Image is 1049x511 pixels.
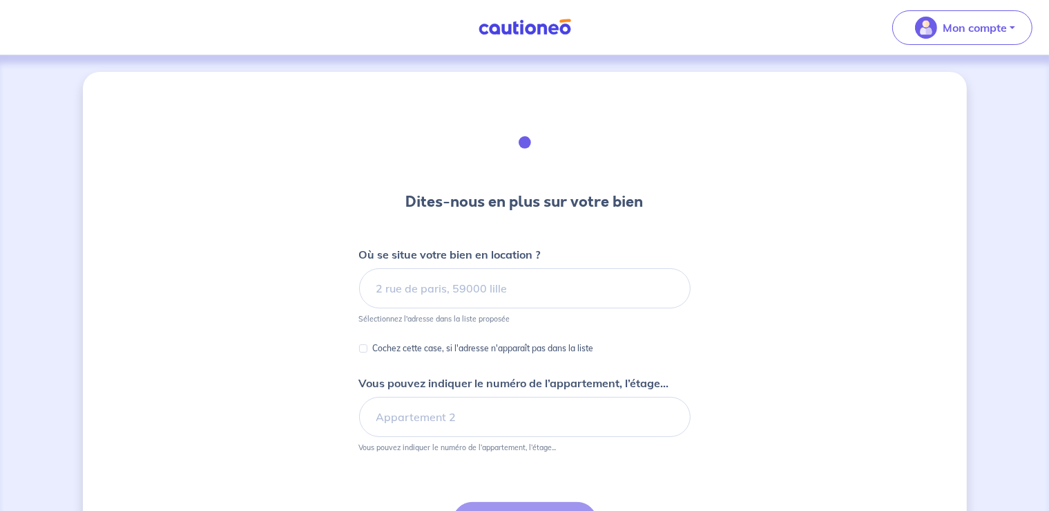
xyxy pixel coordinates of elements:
[473,19,577,36] img: Cautioneo
[943,19,1007,36] p: Mon compte
[359,397,691,437] input: Appartement 2
[915,17,937,39] img: illu_account_valid_menu.svg
[359,375,669,391] p: Vous pouvez indiquer le numéro de l’appartement, l’étage...
[892,10,1032,45] button: illu_account_valid_menu.svgMon compte
[359,246,541,263] p: Où se situe votre bien en location ?
[359,268,691,308] input: 2 rue de paris, 59000 lille
[373,340,594,357] p: Cochez cette case, si l'adresse n'apparaît pas dans la liste
[359,443,557,452] p: Vous pouvez indiquer le numéro de l’appartement, l’étage...
[488,105,562,180] img: illu_houses.svg
[359,314,510,324] p: Sélectionnez l'adresse dans la liste proposée
[406,191,644,213] h3: Dites-nous en plus sur votre bien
